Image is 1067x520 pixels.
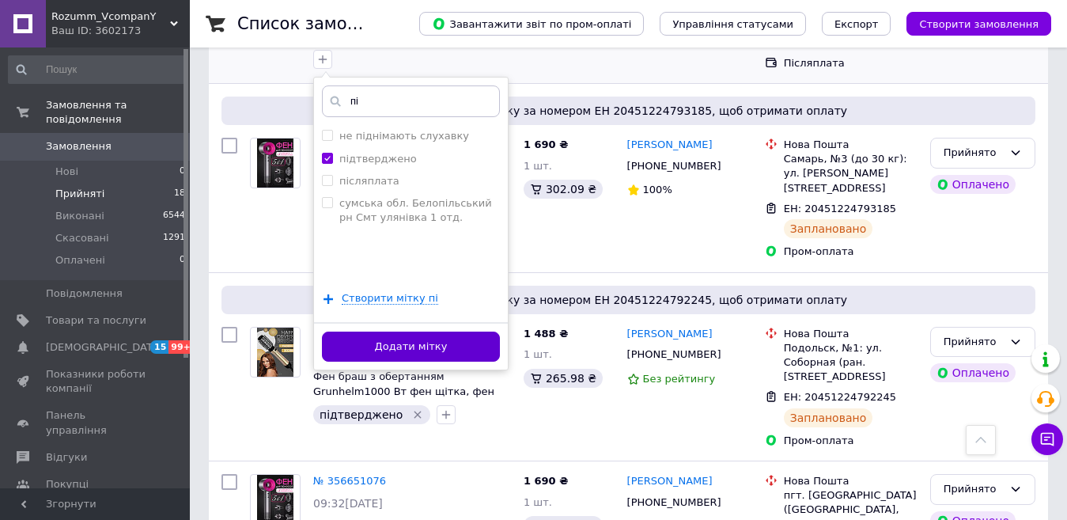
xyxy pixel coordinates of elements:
[784,434,918,448] div: Пром-оплата
[313,475,386,487] a: № 356651076
[411,408,424,421] svg: Видалити мітку
[643,184,672,195] span: 100%
[784,341,918,385] div: Подольск, №1: ул. Соборная (ран. [STREET_ADDRESS]
[250,138,301,188] a: Фото товару
[51,9,170,24] span: Rozumm_VcompanY
[624,344,725,365] div: [PHONE_NUMBER]
[228,103,1029,119] span: Надішліть посилку за номером ЕН 20451224793185, щоб отримати оплату
[46,340,163,355] span: [DEMOGRAPHIC_DATA]
[944,334,1003,351] div: Прийнято
[168,340,195,354] span: 99+
[1031,423,1063,455] button: Чат з покупцем
[46,367,146,396] span: Показники роботи компанії
[55,165,78,179] span: Нові
[55,231,109,245] span: Скасовані
[46,313,146,328] span: Товари та послуги
[627,474,713,489] a: [PERSON_NAME]
[51,24,190,38] div: Ваш ID: 3602173
[624,492,725,513] div: [PHONE_NUMBER]
[784,327,918,341] div: Нова Пошта
[174,187,185,201] span: 18
[524,328,568,340] span: 1 488 ₴
[834,18,879,30] span: Експорт
[250,327,301,378] a: Фото товару
[784,138,918,152] div: Нова Пошта
[891,17,1051,29] a: Створити замовлення
[55,253,105,268] span: Оплачені
[150,340,168,354] span: 15
[624,156,725,176] div: [PHONE_NUMBER]
[46,477,89,492] span: Покупці
[322,85,500,117] input: Напишіть назву мітки
[46,287,123,301] span: Повідомлення
[643,373,716,385] span: Без рейтингу
[930,363,1016,382] div: Оплачено
[672,18,793,30] span: Управління статусами
[784,245,918,259] div: Пром-оплата
[524,348,552,360] span: 1 шт.
[660,12,806,36] button: Управління статусами
[46,98,190,127] span: Замовлення та повідомлення
[822,12,891,36] button: Експорт
[784,391,896,403] span: ЕН: 20451224792245
[228,292,1029,308] span: Надішліть посилку за номером ЕН 20451224792245, щоб отримати оплату
[320,408,403,421] span: підтверджено
[339,197,492,223] label: сумська обл. Белопільський рн Смт улянівка 1 отд.
[342,292,438,305] span: Створити мітку пі
[339,175,399,187] label: післяплата
[524,160,552,172] span: 1 шт.
[257,328,293,377] img: Фото товару
[163,231,185,245] span: 1291
[8,55,187,84] input: Пошук
[339,130,469,142] label: не піднімають слухавку
[930,175,1016,194] div: Оплачено
[163,209,185,223] span: 6544
[55,209,104,223] span: Виконані
[627,327,713,342] a: [PERSON_NAME]
[524,139,568,150] span: 1 690 ₴
[313,497,383,510] span: 09:32[DATE]
[524,496,552,508] span: 1 шт.
[313,370,494,427] a: Фен браш з обертанням Grunhelm1000 Вт фен щітка, фен для укладання волосся, фен для волосся з нас...
[419,12,644,36] button: Завантажити звіт по пром-оплаті
[46,408,146,437] span: Панель управління
[322,332,500,362] button: Додати мітку
[919,18,1039,30] span: Створити замовлення
[432,17,631,31] span: Завантажити звіт по пром-оплаті
[257,139,293,188] img: Фото товару
[46,450,87,465] span: Відгуки
[944,481,1003,498] div: Прийнято
[944,145,1003,161] div: Прийнято
[524,475,568,487] span: 1 690 ₴
[784,56,918,70] div: Післяплата
[784,203,896,214] span: ЕН: 20451224793185
[237,14,398,33] h1: Список замовлень
[784,408,873,427] div: Заплановано
[46,139,112,154] span: Замовлення
[524,369,603,388] div: 265.98 ₴
[784,152,918,195] div: Самарь, №3 (до 30 кг): ул. [PERSON_NAME][STREET_ADDRESS]
[627,138,713,153] a: [PERSON_NAME]
[784,219,873,238] div: Заплановано
[339,153,417,165] label: підтверджено
[55,187,104,201] span: Прийняті
[180,165,185,179] span: 0
[524,180,603,199] div: 302.09 ₴
[906,12,1051,36] button: Створити замовлення
[784,474,918,488] div: Нова Пошта
[180,253,185,268] span: 0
